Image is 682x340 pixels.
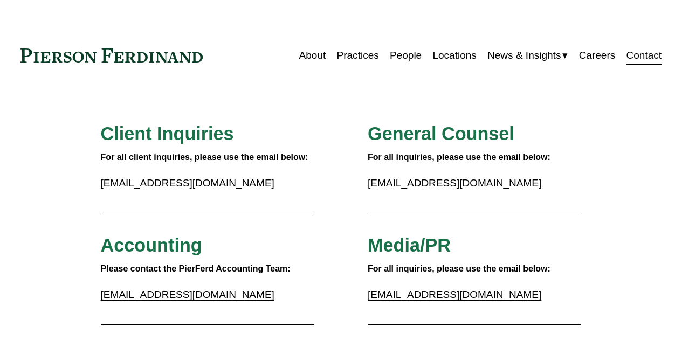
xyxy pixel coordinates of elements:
strong: Please contact the PierFerd Accounting Team: [101,264,291,273]
a: Locations [432,45,476,66]
span: Client Inquiries [101,123,234,144]
a: [EMAIL_ADDRESS][DOMAIN_NAME] [101,289,274,300]
a: Contact [626,45,662,66]
a: People [390,45,422,66]
strong: For all inquiries, please use the email below: [368,152,550,162]
strong: For all client inquiries, please use the email below: [101,152,308,162]
a: [EMAIL_ADDRESS][DOMAIN_NAME] [368,289,541,300]
span: News & Insights [487,46,561,65]
strong: For all inquiries, please use the email below: [368,264,550,273]
a: Careers [579,45,616,66]
span: Media/PR [368,235,451,255]
span: Accounting [101,235,202,255]
a: folder dropdown [487,45,568,66]
a: About [299,45,326,66]
a: [EMAIL_ADDRESS][DOMAIN_NAME] [368,177,541,189]
span: General Counsel [368,123,514,144]
a: Practices [337,45,379,66]
a: [EMAIL_ADDRESS][DOMAIN_NAME] [101,177,274,189]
